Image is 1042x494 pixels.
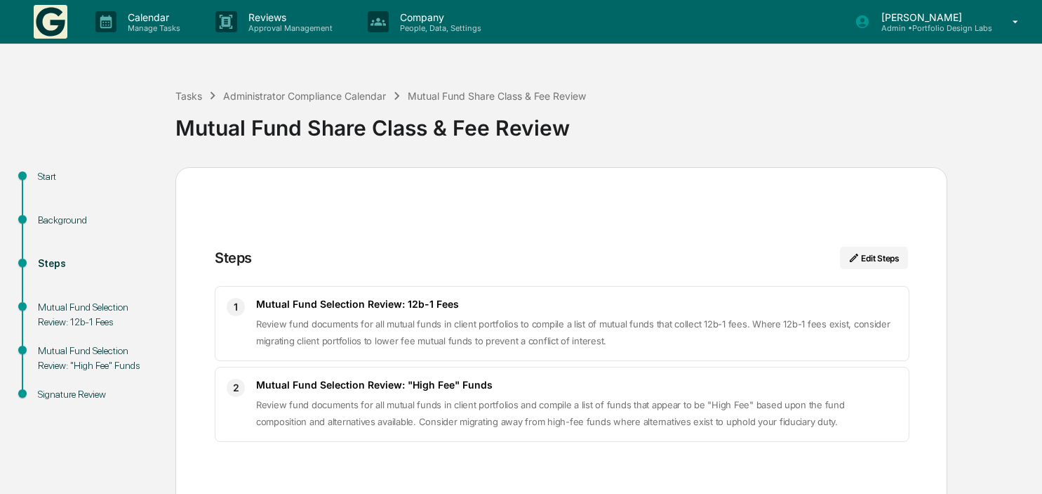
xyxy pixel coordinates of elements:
p: [PERSON_NAME] [870,11,992,23]
div: Tasks [175,90,202,102]
div: Mutual Fund Share Class & Fee Review [408,90,586,102]
p: Admin • Portfolio Design Labs [870,23,992,33]
span: 1 [234,299,238,316]
p: Manage Tasks [116,23,187,33]
button: Edit Steps [840,247,908,269]
div: Background [38,213,153,228]
h3: Mutual Fund Selection Review: "High Fee" Funds [256,379,897,391]
p: Reviews [237,11,340,23]
div: Mutual Fund Share Class & Fee Review [175,104,1035,141]
div: Start [38,169,153,184]
span: Review fund documents for all mutual funds in client portfolios and compile a list of funds that ... [256,399,845,427]
div: Mutual Fund Selection Review: "High Fee" Funds [38,344,153,373]
span: 2 [233,379,239,396]
img: logo [34,5,67,39]
p: Approval Management [237,23,340,33]
span: Review fund documents for all mutual funds in client portfolios to compile a list of mutual funds... [256,318,890,346]
div: Steps [215,249,252,266]
div: Steps [38,256,153,271]
p: People, Data, Settings [389,23,488,33]
div: Administrator Compliance Calendar [223,90,386,102]
p: Company [389,11,488,23]
iframe: Open customer support [997,448,1035,486]
div: Mutual Fund Selection Review: 12b-1 Fees [38,300,153,330]
h3: Mutual Fund Selection Review: 12b-1 Fees [256,298,897,310]
div: Signature Review [38,387,153,402]
p: Calendar [116,11,187,23]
